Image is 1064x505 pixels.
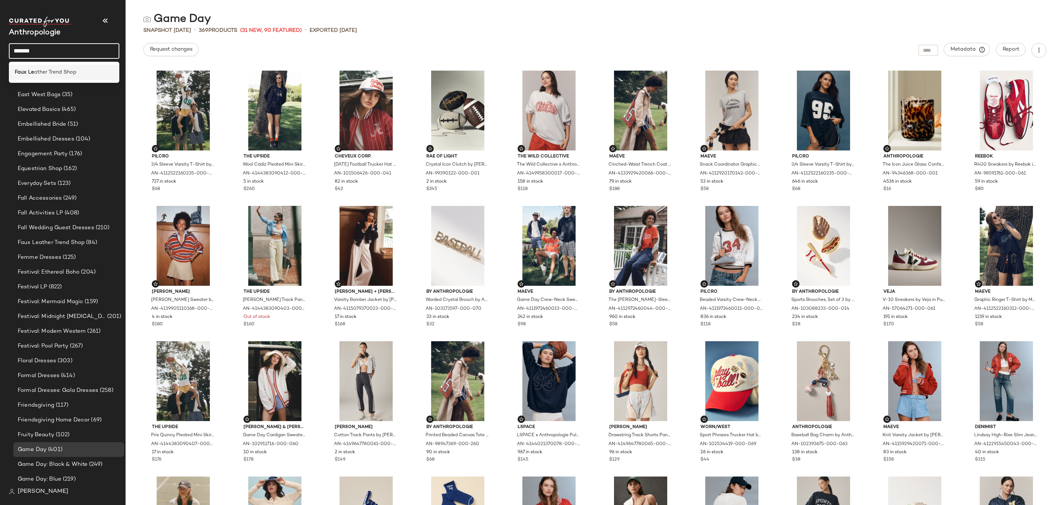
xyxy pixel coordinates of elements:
span: AN-4111972460013-000-060 [517,306,580,312]
span: [PERSON_NAME] [335,424,398,431]
span: Fall Activities LP [18,209,63,217]
span: (465) [60,105,76,114]
span: 727 in stock [152,179,176,185]
span: (102) [54,431,70,439]
img: 4112522160235_041_b [786,71,861,150]
span: Pilcro [792,153,855,160]
span: AN-4133929420066-000-036 [608,170,671,177]
img: 4149647780061_001_b [329,341,403,421]
span: Sport Phrases Trucker Hat by Worn/West, Women's, Cotton at Anthropologie [700,432,763,439]
span: [PERSON_NAME] [609,424,672,431]
span: The Upside [243,289,306,295]
span: AN-57064271-000-061 [883,306,935,312]
img: svg%3e [611,282,615,286]
span: (69) [89,416,102,424]
span: Anthropologie [883,153,946,160]
span: $160 [243,321,255,328]
img: 4144383090407_072_b14 [146,341,221,421]
span: AN-103088233-000-014 [791,306,849,312]
span: Worded Crystal Brooch by Anthropologie in Gold, Women's, Gold/Plated Brass/Cubic Zirconia [426,297,488,304]
span: Baseball Bag Charm by Anthropologie in Red, Women's, Gold/Plated Brass/Polyurethane [791,432,854,439]
span: (51) [66,120,78,129]
span: $38 [792,457,800,463]
img: 4144021370078_041_b [512,341,586,421]
span: $68 [792,186,800,193]
img: 102534419_069_b14 [695,341,769,421]
span: Graphic Ringer T-Shirt by Maeve in Blue, Women's, Size: 2XS, Polyester/Cotton at Anthropologie [974,297,1037,304]
span: • [194,26,196,35]
span: 4536 in stock [883,179,912,185]
span: AN-103173597-000-070 [426,306,481,312]
img: 4149958300017_060_c [512,71,586,150]
button: Report [996,43,1026,56]
span: Game Day Cardigan Sweater by [PERSON_NAME] & [PERSON_NAME] in Red, Women's, Cotton/Acrylic at Ant... [243,432,306,439]
span: 17 in stock [152,449,174,456]
img: 4112972460044_060_b14 [603,206,678,286]
span: Wool Cadiz Pleated Mini Skirt by The Upside in Black, Women's, Size: 2XS, Polyester/Wool at Anthr... [243,162,306,168]
span: Elevated Basics [18,105,60,114]
span: Festival: Ethereal Boho [18,268,79,277]
span: Friendsgiving [18,401,54,410]
img: svg%3e [702,146,706,151]
span: $158 [883,457,894,463]
span: The [PERSON_NAME]-Sleeve Game Day Boxy T-Shirt by Maeve by Anthropologie in Red, Women's, Size: S... [608,297,671,304]
span: (104) [74,135,91,143]
span: 2 in stock [426,179,447,185]
span: Embellished Bride [18,120,66,129]
img: svg%3e [519,146,524,151]
img: 4111972460011_010_b [695,206,769,286]
span: (162) [62,165,77,173]
span: 158 in stock [518,179,543,185]
span: Festival: Pool Party [18,342,68,350]
button: Request changes [143,43,199,56]
span: AN-4149958300017-000-060 [517,170,580,177]
span: Cotton Track Pants by [PERSON_NAME] in Black, Women's, Size: Large at Anthropologie [334,432,397,439]
img: svg%3e [519,282,524,286]
span: Formal Dresses: Gala Dresses [18,386,98,395]
span: (258) [98,386,113,395]
span: Maeve [609,153,672,160]
span: 646 in stock [792,179,818,185]
span: [PERSON_NAME] Track Pants by The Upside in Yellow, Women's, Size: XL, Cotton/Lyocell at Anthropol... [243,297,306,304]
span: $44 [700,457,709,463]
span: 191 in stock [883,314,908,321]
span: 90 in stock [426,449,450,456]
span: AN-4149647780065-000-004 [608,441,671,448]
span: $58 [975,321,983,328]
img: svg%3e [702,282,706,286]
img: 102393675_063_b2 [786,341,861,421]
span: [PERSON_NAME] & [PERSON_NAME] [243,424,306,431]
span: (261) [86,327,100,336]
span: The Upside [152,424,215,431]
span: AN-4115079370023-000-041 [334,306,397,312]
img: svg%3e [885,417,889,421]
span: Veja [883,289,946,295]
img: 4144383090403_073_b [238,206,312,286]
span: (414) [59,372,75,380]
div: Products [199,27,237,34]
span: The Icon Juice Glass: Confetti Edition by Anthropologie in Black [883,162,945,168]
span: Game Day: Black & White [18,460,88,469]
span: (210) [94,224,110,232]
span: Varsity Bomber Jacket by [PERSON_NAME] + [PERSON_NAME] in Blue, Women's, Size: XL, Polyester/Rayo... [334,297,397,304]
span: Worn/West [700,424,763,431]
span: Snapshot [DATE] [143,27,191,34]
span: (176) [68,150,82,158]
span: Reebok [975,153,1038,160]
span: (267) [68,342,83,350]
span: (31 New, 90 Featured) [240,27,302,34]
span: AN-4144383090407-000-072 [151,441,214,448]
span: Fruity Beauty [18,431,54,439]
span: Report [1002,47,1019,52]
span: (249) [88,460,102,469]
span: 53 in stock [700,179,723,185]
span: $98 [518,321,526,328]
img: svg%3e [519,417,524,421]
span: AN-4122915450043-000-093 [974,441,1037,448]
img: 98591761_061_b [969,71,1044,150]
img: 4133929420066_036_b14 [603,71,678,150]
span: 5 in stock [243,179,264,185]
span: The Wild Collective [518,153,580,160]
span: 3/4 Sleeve Varsity T-Shirt by Pilcro in Blue, Women's, Size: 1 X, Cotton/Elastane at Anthropologie [791,162,854,168]
img: 4111972460013_060_b14 [512,206,586,286]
